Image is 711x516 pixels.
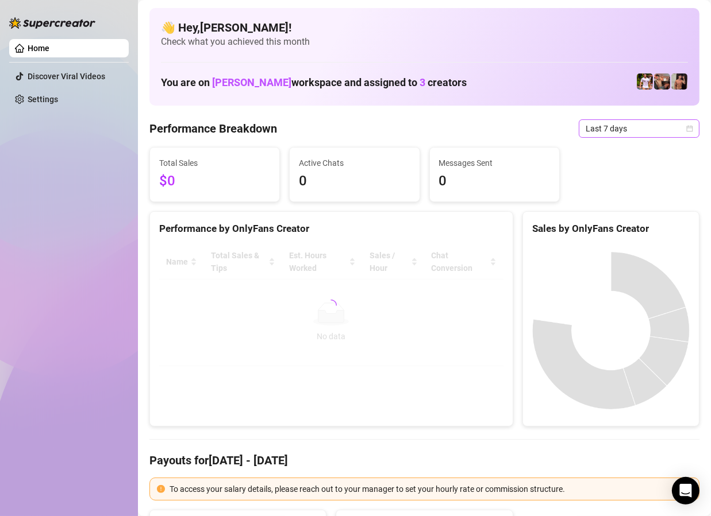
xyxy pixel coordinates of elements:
[149,452,700,468] h4: Payouts for [DATE] - [DATE]
[439,170,550,192] span: 0
[672,477,700,505] div: Open Intercom Messenger
[212,76,291,88] span: [PERSON_NAME]
[637,73,653,90] img: Hector
[159,157,270,169] span: Total Sales
[420,76,425,88] span: 3
[586,120,693,137] span: Last 7 days
[159,221,504,236] div: Performance by OnlyFans Creator
[532,221,690,236] div: Sales by OnlyFans Creator
[161,20,688,36] h4: 👋 Hey, [PERSON_NAME] !
[9,17,95,29] img: logo-BBDzfeDw.svg
[686,125,693,132] span: calendar
[299,170,410,192] span: 0
[28,72,105,81] a: Discover Viral Videos
[654,73,670,90] img: Osvaldo
[157,485,165,493] span: exclamation-circle
[149,121,277,137] h4: Performance Breakdown
[161,76,467,89] h1: You are on workspace and assigned to creators
[170,483,692,495] div: To access your salary details, please reach out to your manager to set your hourly rate or commis...
[671,73,687,90] img: Zach
[325,299,337,312] span: loading
[299,157,410,169] span: Active Chats
[28,44,49,53] a: Home
[28,95,58,104] a: Settings
[161,36,688,48] span: Check what you achieved this month
[439,157,550,169] span: Messages Sent
[159,170,270,192] span: $0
